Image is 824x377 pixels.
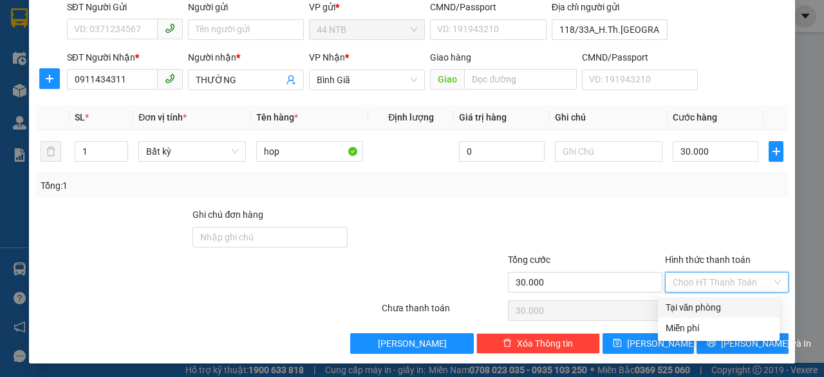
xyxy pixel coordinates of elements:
button: plus [39,68,60,89]
span: Giao hàng [430,52,471,63]
div: 30.000 [10,68,103,83]
div: Miễn phí [666,321,772,335]
span: [PERSON_NAME] [378,336,447,351]
div: Người nhận [188,50,304,64]
span: Xóa Thông tin [517,336,573,351]
span: R : [10,69,22,82]
button: save[PERSON_NAME] [603,333,695,354]
div: CMND/Passport [582,50,698,64]
div: Chưa thanh toán [380,301,507,324]
button: [PERSON_NAME] [350,333,474,354]
span: Giao [430,69,464,90]
span: Đơn vị tính [138,112,187,122]
input: VD: Bàn, Ghế [256,141,364,162]
span: Tên hàng [256,112,298,122]
span: delete [503,338,512,349]
th: Ghi chú [550,105,668,130]
span: SL [75,112,85,122]
span: phone [165,73,175,84]
span: save [613,338,622,349]
span: Bất kỳ [146,142,238,161]
div: Tổng: 1 [41,179,319,193]
div: 0916666578 [11,42,101,60]
span: [PERSON_NAME] [627,336,696,351]
div: 44 NTB [11,11,101,26]
span: Cước hàng [673,112,717,122]
span: VP Nhận [309,52,345,63]
span: plus [769,146,783,157]
div: YẾN [11,26,101,42]
div: Tên hàng: xop ( : 1 ) [11,91,200,107]
input: Dọc đường [464,69,576,90]
div: Bình Giã [110,11,200,26]
span: Bình Giã [317,70,417,90]
span: Tổng cước [508,255,550,265]
div: SĐT Người Nhận [67,50,183,64]
button: delete [41,141,61,162]
label: Hình thức thanh toán [665,255,751,265]
button: deleteXóa Thông tin [476,333,600,354]
span: phone [165,23,175,34]
input: Ghi chú đơn hàng [192,227,348,247]
span: SL [109,90,126,108]
div: Tại văn phòng [666,300,772,314]
button: plus [769,141,783,162]
div: 0907255619 [110,42,200,60]
input: 0 [459,141,545,162]
span: plus [40,73,59,84]
button: printer[PERSON_NAME] và In [697,333,789,354]
span: 44 NTB [317,20,417,39]
span: Giá trị hàng [459,112,507,122]
div: CHÚ 8 [110,26,200,42]
span: user-add [286,75,296,85]
input: Địa chỉ của người gửi [552,19,668,40]
span: Định lượng [388,112,434,122]
label: Ghi chú đơn hàng [192,209,263,220]
span: printer [707,338,716,349]
input: Ghi Chú [555,141,662,162]
span: Nhận: [110,12,141,26]
span: Gửi: [11,12,31,26]
span: [PERSON_NAME] và In [721,336,811,351]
